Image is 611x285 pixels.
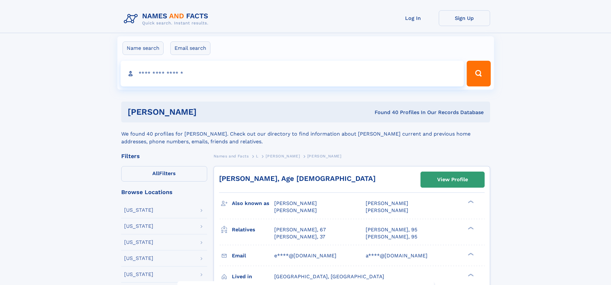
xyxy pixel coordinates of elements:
[274,233,325,240] a: [PERSON_NAME], 37
[421,172,484,187] a: View Profile
[170,41,210,55] label: Email search
[439,10,490,26] a: Sign Up
[121,122,490,146] div: We found 40 profiles for [PERSON_NAME]. Check out our directory to find information about [PERSON...
[124,272,153,277] div: [US_STATE]
[121,153,207,159] div: Filters
[387,10,439,26] a: Log In
[124,256,153,261] div: [US_STATE]
[366,233,417,240] a: [PERSON_NAME], 95
[121,61,464,86] input: search input
[128,108,286,116] h1: [PERSON_NAME]
[124,208,153,213] div: [US_STATE]
[232,271,274,282] h3: Lived in
[285,109,484,116] div: Found 40 Profiles In Our Records Database
[467,61,490,86] button: Search Button
[366,226,417,233] a: [PERSON_NAME], 95
[123,41,164,55] label: Name search
[152,170,159,176] span: All
[266,154,300,158] span: [PERSON_NAME]
[366,207,408,213] span: [PERSON_NAME]
[266,152,300,160] a: [PERSON_NAME]
[366,200,408,206] span: [PERSON_NAME]
[256,152,259,160] a: L
[121,10,214,28] img: Logo Names and Facts
[124,224,153,229] div: [US_STATE]
[466,252,474,256] div: ❯
[274,207,317,213] span: [PERSON_NAME]
[437,172,468,187] div: View Profile
[466,226,474,230] div: ❯
[232,224,274,235] h3: Relatives
[307,154,342,158] span: [PERSON_NAME]
[232,250,274,261] h3: Email
[466,200,474,204] div: ❯
[256,154,259,158] span: L
[121,166,207,182] label: Filters
[232,198,274,209] h3: Also known as
[274,200,317,206] span: [PERSON_NAME]
[121,189,207,195] div: Browse Locations
[124,240,153,245] div: [US_STATE]
[466,273,474,277] div: ❯
[219,174,376,183] a: [PERSON_NAME], Age [DEMOGRAPHIC_DATA]
[214,152,249,160] a: Names and Facts
[274,273,384,280] span: [GEOGRAPHIC_DATA], [GEOGRAPHIC_DATA]
[274,226,326,233] a: [PERSON_NAME], 67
